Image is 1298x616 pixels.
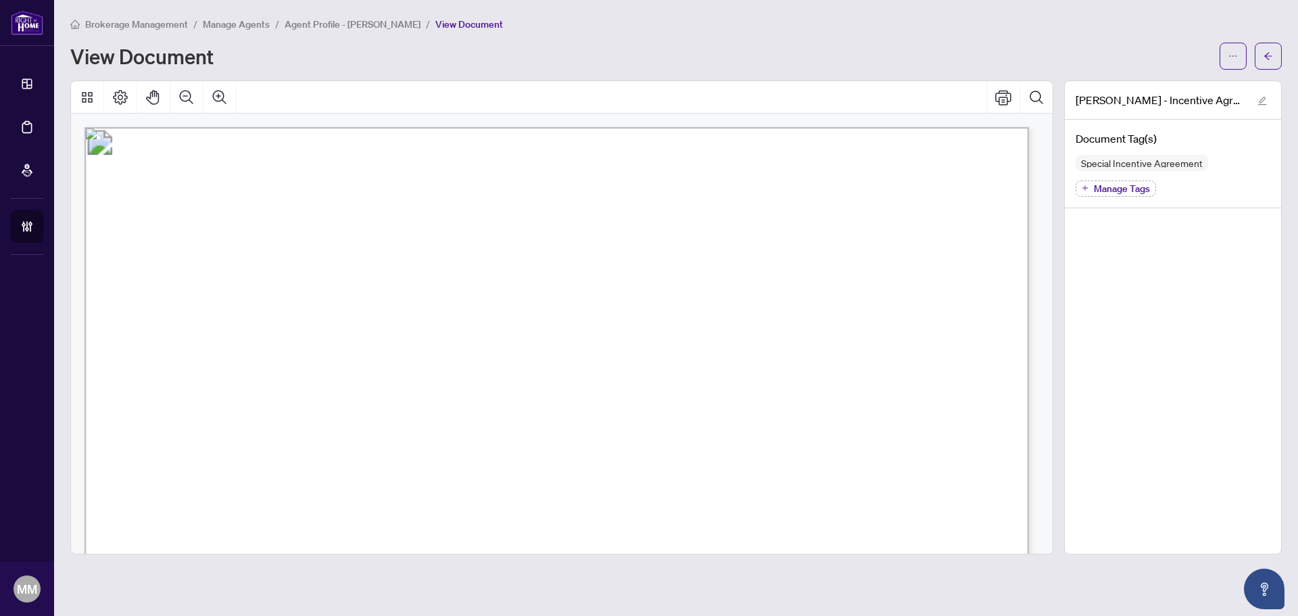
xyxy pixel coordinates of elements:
[1264,51,1273,61] span: arrow-left
[11,10,43,35] img: logo
[70,20,80,29] span: home
[435,18,503,30] span: View Document
[85,18,188,30] span: Brokerage Management
[1076,181,1156,197] button: Manage Tags
[1228,51,1238,61] span: ellipsis
[1094,184,1150,193] span: Manage Tags
[1082,185,1088,191] span: plus
[275,16,279,32] li: /
[203,18,270,30] span: Manage Agents
[193,16,197,32] li: /
[1076,131,1270,147] h4: Document Tag(s)
[1076,158,1208,168] span: Special Incentive Agreement
[426,16,430,32] li: /
[285,18,420,30] span: Agent Profile - [PERSON_NAME]
[17,579,37,598] span: MM
[70,45,214,67] h1: View Document
[1257,96,1267,105] span: edit
[1244,569,1284,609] button: Open asap
[1076,92,1245,108] span: [PERSON_NAME] - Incentive Agreement_3 1 EXECUTED.pdf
